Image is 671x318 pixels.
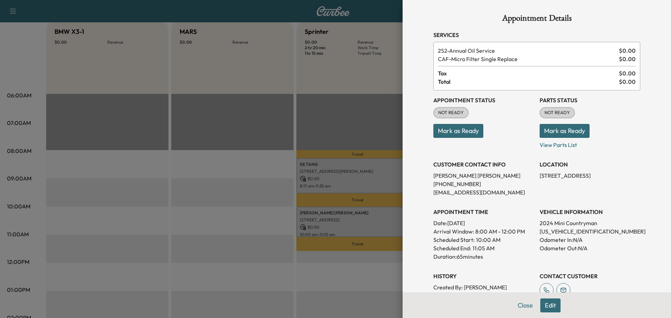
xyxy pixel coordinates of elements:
span: NOT READY [434,109,468,116]
p: Created At : [DATE] 1:56:54 PM [433,291,534,300]
p: Scheduled Start: [433,236,475,244]
button: Edit [540,298,561,312]
span: NOT READY [540,109,574,116]
p: Duration: 65 minutes [433,252,534,261]
h3: Parts Status [540,96,640,104]
p: [PHONE_NUMBER] [433,180,534,188]
span: $ 0.00 [619,46,636,55]
h3: Services [433,31,640,39]
span: Annual Oil Service [438,46,616,55]
p: 2024 Mini Countryman [540,219,640,227]
h1: Appointment Details [433,14,640,25]
button: Mark as Ready [540,124,590,138]
span: $ 0.00 [619,77,636,86]
p: Odometer In: N/A [540,236,640,244]
p: Date: [DATE] [433,219,534,227]
span: Tax [438,69,619,77]
h3: CONTACT CUSTOMER [540,272,640,280]
h3: History [433,272,534,280]
span: $ 0.00 [619,69,636,77]
span: $ 0.00 [619,55,636,63]
button: Close [513,298,537,312]
span: 8:00 AM - 12:00 PM [475,227,525,236]
p: 10:00 AM [476,236,500,244]
p: [US_VEHICLE_IDENTIFICATION_NUMBER] [540,227,640,236]
p: [STREET_ADDRESS] [540,171,640,180]
h3: LOCATION [540,160,640,169]
span: Micro Filter Single Replace [438,55,616,63]
p: Odometer Out: N/A [540,244,640,252]
h3: Appointment Status [433,96,534,104]
span: Total [438,77,619,86]
p: 11:05 AM [472,244,495,252]
h3: VEHICLE INFORMATION [540,208,640,216]
button: Mark as Ready [433,124,483,138]
p: Scheduled End: [433,244,471,252]
p: View Parts List [540,138,640,149]
p: [EMAIL_ADDRESS][DOMAIN_NAME] [433,188,534,197]
h3: APPOINTMENT TIME [433,208,534,216]
p: Created By : [PERSON_NAME] [433,283,534,291]
p: Arrival Window: [433,227,534,236]
p: [PERSON_NAME] [PERSON_NAME] [433,171,534,180]
h3: CUSTOMER CONTACT INFO [433,160,534,169]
